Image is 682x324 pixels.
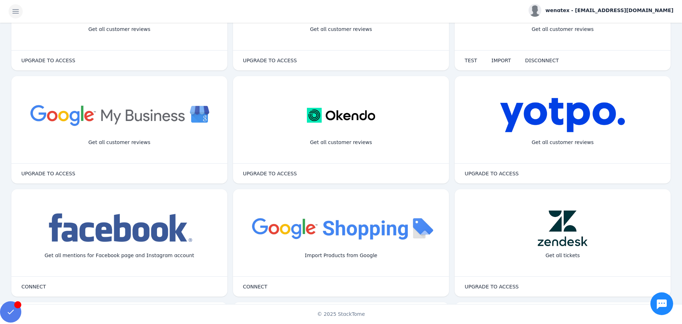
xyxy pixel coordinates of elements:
[236,280,275,294] button: CONNECT
[526,20,600,39] div: Get all customer reviews
[21,58,75,63] span: UPGRADE TO ACCESS
[299,246,383,265] div: Import Products from Google
[458,53,484,68] button: TEST
[21,284,46,289] span: CONNECT
[500,97,625,133] img: yotpo.png
[518,53,566,68] button: DISCONNECT
[243,58,297,63] span: UPGRADE TO ACCESS
[525,58,559,63] span: DISCONNECT
[465,284,519,289] span: UPGRADE TO ACCESS
[458,280,526,294] button: UPGRADE TO ACCESS
[243,284,267,289] span: CONNECT
[458,166,526,181] button: UPGRADE TO ACCESS
[484,53,518,68] button: IMPORT
[529,4,541,17] img: profile.jpg
[83,133,156,152] div: Get all customer reviews
[236,53,304,68] button: UPGRADE TO ACCESS
[39,246,200,265] div: Get all mentions for Facebook page and Instagram account
[83,20,156,39] div: Get all customer reviews
[307,97,375,133] img: okendo.webp
[26,97,213,132] img: googlebusiness.png
[304,20,378,39] div: Get all customer reviews
[538,211,588,246] img: zendesk.png
[44,211,195,246] img: facebook.png
[236,166,304,181] button: UPGRADE TO ACCESS
[465,171,519,176] span: UPGRADE TO ACCESS
[304,133,378,152] div: Get all customer reviews
[529,4,673,17] button: wenatex - [EMAIL_ADDRESS][DOMAIN_NAME]
[14,166,82,181] button: UPGRADE TO ACCESS
[14,53,82,68] button: UPGRADE TO ACCESS
[465,58,477,63] span: TEST
[526,133,600,152] div: Get all customer reviews
[540,246,586,265] div: Get all tickets
[317,310,365,318] span: © 2025 StackTome
[14,280,53,294] button: CONNECT
[546,7,673,14] span: wenatex - [EMAIL_ADDRESS][DOMAIN_NAME]
[247,211,435,245] img: googleshopping.png
[491,58,511,63] span: IMPORT
[243,171,297,176] span: UPGRADE TO ACCESS
[21,171,75,176] span: UPGRADE TO ACCESS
